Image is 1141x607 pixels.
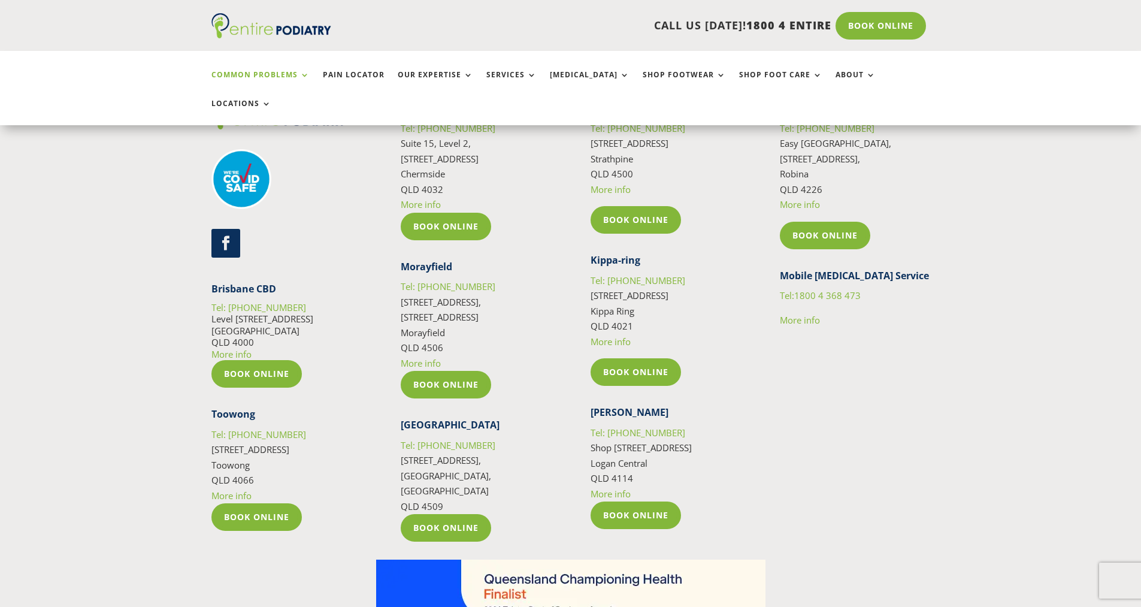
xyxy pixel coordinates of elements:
a: Our Expertise [398,71,473,96]
a: Book Online [780,222,870,249]
a: Shop Foot Care [739,71,822,96]
p: Shop [STREET_ADDRESS] Logan Central QLD 4114 [591,425,741,502]
a: Common Problems [211,71,310,96]
a: Tel: [PHONE_NUMBER] [780,122,874,134]
strong: [GEOGRAPHIC_DATA] [401,418,500,431]
a: More info [211,490,252,502]
span: 1800 4 368 473 [794,289,861,301]
a: More info [780,314,820,326]
a: More info [780,198,820,210]
a: More info [401,357,441,369]
strong: Morayfield [401,260,452,273]
a: Book Online [836,12,926,40]
a: Book Online [211,503,302,531]
a: [MEDICAL_DATA] [550,71,629,96]
a: Book Online [401,514,491,542]
a: Book Online [401,213,491,240]
a: Tel: [PHONE_NUMBER] [401,122,495,134]
a: Tel: [PHONE_NUMBER] [591,122,685,134]
p: [STREET_ADDRESS] Toowong QLD 4066 [211,427,362,504]
a: Locations [211,99,271,125]
a: More info [591,336,631,348]
a: Book Online [591,502,681,529]
a: Services [486,71,537,96]
a: Follow on Facebook [211,229,240,258]
strong: Mobile [MEDICAL_DATA] Service [780,269,929,282]
a: More info [591,183,631,195]
a: Book Online [591,358,681,386]
p: Easy [GEOGRAPHIC_DATA], [STREET_ADDRESS], Robina QLD 4226 [780,121,930,222]
a: Tel: [PHONE_NUMBER] [401,439,495,451]
img: covid-safe-logo [211,149,271,209]
a: More info [211,348,252,360]
a: Tel: [PHONE_NUMBER] [211,301,306,313]
strong: [PERSON_NAME] [591,406,668,419]
a: Tel: [PHONE_NUMBER] [211,428,306,440]
span: 1800 4 ENTIRE [746,18,831,32]
a: More info [591,488,631,500]
a: Entire Podiatry [211,29,331,41]
a: Shop Footwear [643,71,726,96]
p: Level [STREET_ADDRESS] [GEOGRAPHIC_DATA] QLD 4000 [211,302,362,361]
a: More info [401,198,441,210]
p: [STREET_ADDRESS], [STREET_ADDRESS] Morayfield QLD 4506 [401,279,551,371]
a: Pain Locator [323,71,385,96]
a: Tel: [PHONE_NUMBER] [401,280,495,292]
strong: Toowong [211,407,255,421]
p: [STREET_ADDRESS] Kippa Ring QLD 4021 [591,273,741,359]
strong: Kippa-ring [591,253,640,267]
a: About [836,71,876,96]
p: [STREET_ADDRESS], [GEOGRAPHIC_DATA], [GEOGRAPHIC_DATA] QLD 4509 [401,438,551,515]
a: Book Online [591,206,681,234]
p: [STREET_ADDRESS] Strathpine QLD 4500 [591,121,741,207]
p: CALL US [DATE]! [377,18,831,34]
a: Tel:1800 4 368 473 [780,289,861,301]
p: Suite 15, Level 2, [STREET_ADDRESS] Chermside QLD 4032 [401,121,551,213]
img: logo (1) [211,13,331,38]
a: Tel: [PHONE_NUMBER] [591,427,685,439]
strong: Brisbane CBD [211,282,276,295]
a: Book Online [211,360,302,388]
a: Tel: [PHONE_NUMBER] [591,274,685,286]
a: Book Online [401,371,491,398]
